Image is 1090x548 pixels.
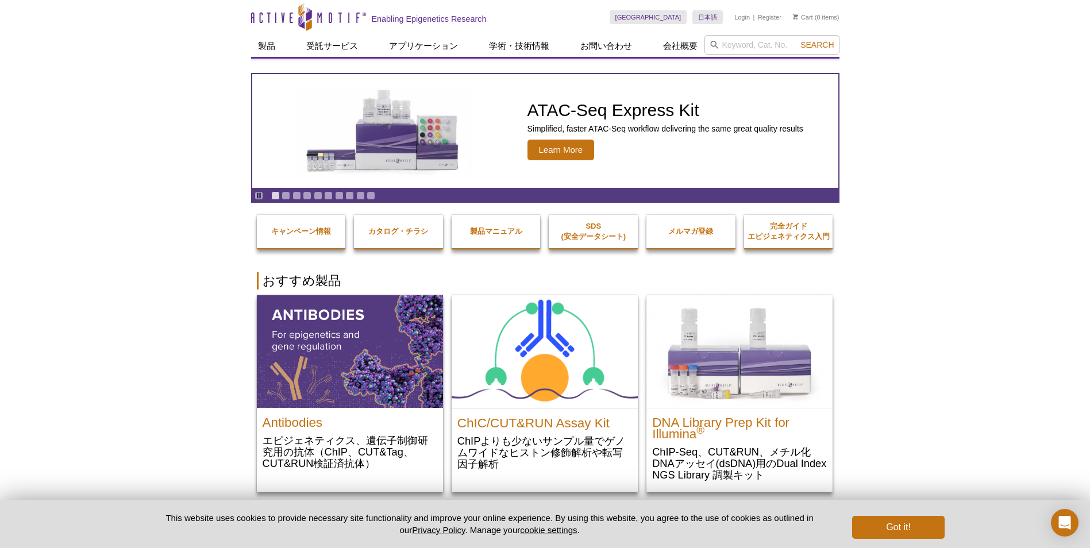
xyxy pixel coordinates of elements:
h2: ChIC/CUT&RUN Assay Kit [457,412,632,429]
h2: Enabling Epigenetics Research [372,14,487,24]
li: (0 items) [793,10,839,24]
img: ATAC-Seq Express Kit [289,87,479,175]
h2: DNA Library Prep Kit for Illumina [652,411,827,440]
a: Go to slide 2 [282,191,290,200]
a: Go to slide 1 [271,191,280,200]
a: Go to slide 9 [356,191,365,200]
a: Go to slide 8 [345,191,354,200]
li: | [753,10,755,24]
a: 受託サービス [299,35,365,57]
a: Register [758,13,781,21]
h2: ATAC-Seq Express Kit [527,102,803,119]
img: DNA Library Prep Kit for Illumina [646,295,833,408]
a: 会社概要 [656,35,704,57]
a: Go to slide 10 [367,191,375,200]
p: This website uses cookies to provide necessary site functionality and improve your online experie... [146,512,834,536]
p: Simplified, faster ATAC-Seq workflow delivering the same great quality results [527,124,803,134]
a: ATAC-Seq Express Kit ATAC-Seq Express Kit Simplified, faster ATAC-Seq workflow delivering the sam... [252,74,838,188]
img: ChIC/CUT&RUN Assay Kit [452,295,638,408]
a: キャンペーン情報 [257,215,346,248]
a: Cart [793,13,813,21]
button: cookie settings [520,525,577,535]
a: Go to slide 3 [292,191,301,200]
strong: 完全ガイド エピジェネティクス入門 [748,222,830,241]
a: Login [734,13,750,21]
a: 完全ガイドエピジェネティクス入門 [744,210,833,253]
strong: キャンペーン情報 [271,227,331,236]
a: カタログ・チラシ [354,215,443,248]
div: Open Intercom Messenger [1051,509,1079,537]
a: Go to slide 5 [314,191,322,200]
button: Got it! [852,516,944,539]
a: Privacy Policy [412,525,465,535]
a: メルマガ登録 [646,215,735,248]
a: アプリケーション [382,35,465,57]
a: Go to slide 7 [335,191,344,200]
a: Go to slide 4 [303,191,311,200]
p: ChIP-Seq、CUT&RUN、メチル化DNAアッセイ(dsDNA)用のDual Index NGS Library 調製キット [652,446,827,481]
img: Your Cart [793,14,798,20]
h2: Antibodies [263,411,437,429]
a: All Antibodies Antibodies エピジェネティクス、遺伝子制御研究用の抗体（ChIP、CUT&Tag、CUT&RUN検証済抗体） [257,295,443,481]
span: Search [800,40,834,49]
article: ATAC-Seq Express Kit [252,74,838,188]
sup: ® [696,424,704,436]
a: DNA Library Prep Kit for Illumina DNA Library Prep Kit for Illumina® ChIP-Seq、CUT&RUN、メチル化DNAアッセイ... [646,295,833,492]
a: ChIC/CUT&RUN Assay Kit ChIC/CUT&RUN Assay Kit ChIPよりも少ないサンプル量でゲノムワイドなヒストン修飾解析や転写因子解析 [452,295,638,481]
span: Learn More [527,140,595,160]
strong: 製品マニュアル [470,227,522,236]
strong: SDS (安全データシート) [561,222,626,241]
p: エピジェネティクス、遺伝子制御研究用の抗体（ChIP、CUT&Tag、CUT&RUN検証済抗体） [263,434,437,469]
a: 製品 [251,35,282,57]
p: ChIPよりも少ないサンプル量でゲノムワイドなヒストン修飾解析や転写因子解析 [457,435,632,470]
strong: カタログ・チラシ [368,227,428,236]
a: お問い合わせ [573,35,639,57]
h2: おすすめ製品 [257,272,834,290]
input: Keyword, Cat. No. [704,35,839,55]
a: Go to slide 6 [324,191,333,200]
a: SDS(安全データシート) [549,210,638,253]
a: [GEOGRAPHIC_DATA] [610,10,687,24]
a: 学術・技術情報 [482,35,556,57]
img: All Antibodies [257,295,443,408]
a: 製品マニュアル [452,215,541,248]
button: Search [797,40,837,50]
a: 日本語 [692,10,723,24]
strong: メルマガ登録 [668,227,713,236]
a: Toggle autoplay [255,191,263,200]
